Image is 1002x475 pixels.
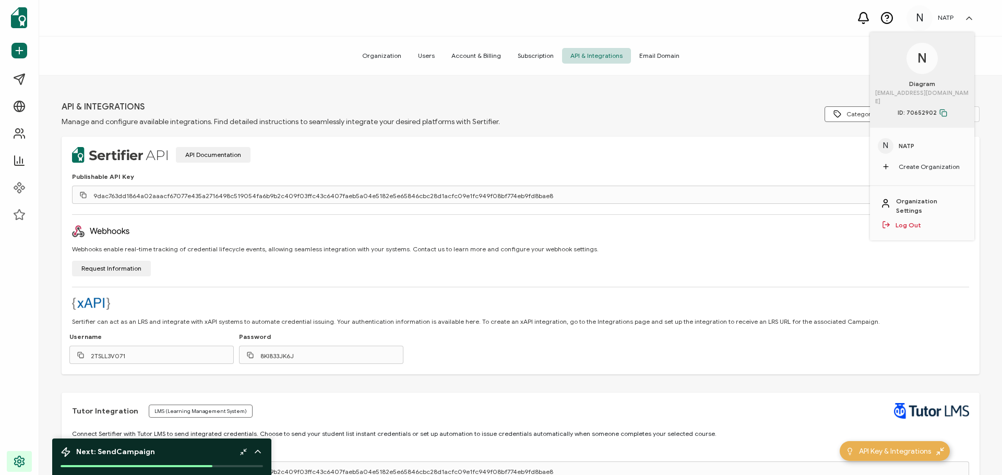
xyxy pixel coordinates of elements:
[76,447,155,456] span: Next: Send
[898,108,947,117] span: ID: 70652902
[410,48,443,64] span: Users
[509,48,562,64] span: Subscription
[859,446,931,457] span: API Key & Integrations
[899,162,960,172] span: Create Organization
[950,425,1002,475] div: Chat Widget
[72,429,969,439] p: Connect Sertifier with Tutor LMS to send integrated credentials. Choose to send your student list...
[72,318,880,325] p: Sertifier can act as an LRS and integrate with xAPI systems to automate credential issuing. Your ...
[62,102,145,112] h1: Api & Integrations
[917,48,927,68] span: N
[72,147,168,163] img: Sertifier API
[62,117,500,126] p: Manage and configure available integrations. Find detailed instructions to seamlessly integrate y...
[239,333,403,340] span: Password
[69,346,234,364] div: 2TSLL3V071
[11,7,27,28] img: sertifier-logomark-colored.svg
[354,48,410,64] span: Organization
[936,447,944,455] img: minimize-icon.svg
[562,48,631,64] span: API & Integrations
[72,225,130,237] img: Webhooks
[899,141,914,151] span: NATP
[149,405,253,418] div: LMS (Learning Management System)
[909,79,935,89] span: Diagram
[825,106,883,122] button: Category
[72,261,151,276] button: Request Information
[72,186,969,204] div: 9dac763dd1864a02aaacf67077e435a2716498c519054fa6b9b2c409f03ffc43c6407faeb5a04e5182e5e65846cbc28d1...
[938,14,953,21] h5: NATP
[239,346,403,364] div: 8KI833JK6J
[72,298,110,310] img: Webhooks
[875,89,969,106] span: [EMAIL_ADDRESS][DOMAIN_NAME]
[631,48,688,64] span: Email Domain
[883,140,888,152] span: N
[69,333,234,340] span: Username
[950,425,1002,475] iframe: To enrich screen reader interactions, please activate Accessibility in Grammarly extension settings
[72,406,138,416] p: Tutor Integration
[443,48,509,64] span: Account & Billing
[916,10,924,26] span: N
[72,245,599,253] p: Webhooks enable real-time tracking of credential lifecycle events, allowing seamless integration ...
[72,173,134,180] span: Publishable API Key
[896,221,921,230] a: Log Out
[176,147,250,163] button: API Documentation
[116,447,155,456] b: Campaign
[896,197,964,215] a: Organization Settings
